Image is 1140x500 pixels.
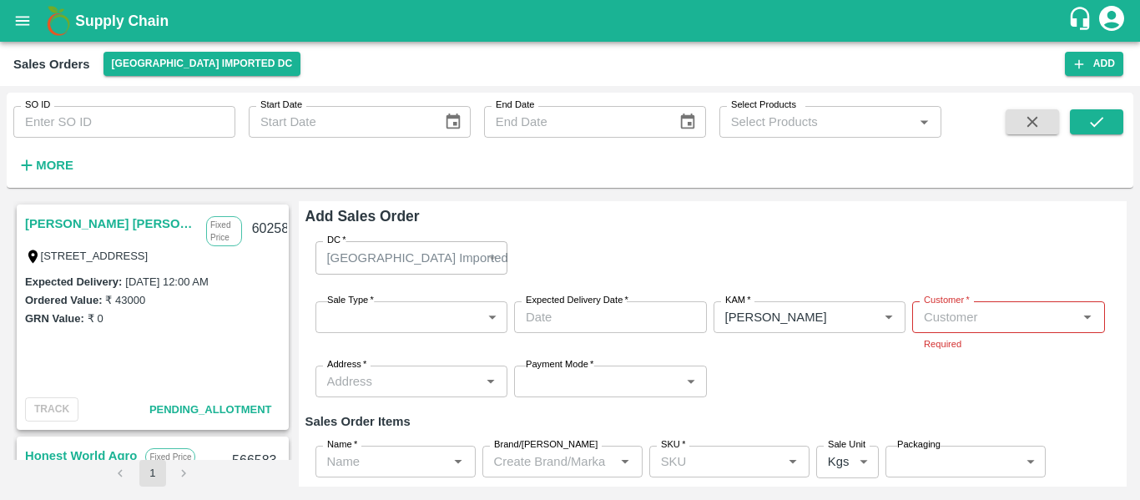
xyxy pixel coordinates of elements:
button: Select DC [103,52,301,76]
label: ₹ 0 [88,312,103,325]
button: Add [1065,52,1123,76]
button: Choose date [672,106,704,138]
input: SKU [654,451,777,472]
input: Name [320,451,443,472]
label: Description [327,484,374,497]
label: SKU [661,438,685,452]
div: customer-support [1067,6,1097,36]
p: Required [924,336,1093,351]
input: Start Date [249,106,431,138]
p: Fixed Price [145,448,195,466]
strong: More [36,159,73,172]
input: Enter SO ID [13,106,235,138]
button: Open [447,451,469,472]
label: SO ID [25,98,50,112]
b: Supply Chain [75,13,169,29]
label: KAM [725,294,751,307]
label: End Date [496,98,534,112]
label: Brand/[PERSON_NAME] [494,438,598,452]
button: Open [480,371,502,392]
a: Supply Chain [75,9,1067,33]
input: Create Brand/Marka [487,451,610,472]
label: DC [327,234,346,247]
label: Sale Type [327,294,374,307]
input: KAM [719,306,852,328]
a: Honest World Agro [25,445,137,467]
button: Choose date [437,106,469,138]
div: 566583 [222,442,286,481]
label: [DATE] 12:00 AM [125,275,208,288]
button: Open [1077,306,1098,328]
p: [GEOGRAPHIC_DATA] Imported DC [327,249,530,267]
label: Avg Weight [494,484,547,497]
button: open drawer [3,2,42,40]
span: Pending_Allotment [149,403,272,416]
input: Address [320,371,476,392]
strong: Sales Order Items [305,415,411,428]
label: [STREET_ADDRESS] [41,250,149,262]
button: Open [878,306,900,328]
button: Open [913,111,935,133]
label: Actual Price [931,484,986,497]
p: Fixed Price [206,216,242,246]
img: logo [42,4,75,38]
nav: pagination navigation [105,460,200,487]
button: More [13,151,78,179]
label: Customer [924,294,970,307]
label: Address [327,358,366,371]
label: Ordered Value: [25,294,102,306]
div: Sales Orders [13,53,90,75]
label: GRN Value: [25,312,84,325]
h6: Add Sales Order [305,205,1121,228]
input: Choose date [514,301,695,333]
label: Sale Unit [828,438,865,452]
button: Open [614,451,636,472]
input: Select Products [724,111,909,133]
label: Start Date [260,98,302,112]
label: Packaging [897,438,941,452]
button: page 1 [139,460,166,487]
div: 602584 [242,210,306,249]
label: Target Price [786,484,841,497]
label: Payment Mode [526,358,593,371]
label: Name [327,438,357,452]
label: ₹ 43000 [105,294,145,306]
a: [PERSON_NAME] [PERSON_NAME] Sugdare [25,213,198,235]
label: Weight [642,484,676,497]
button: Open [782,451,804,472]
div: account of current user [1097,3,1127,38]
label: Expected Delivery Date [526,294,628,307]
label: Expected Delivery : [25,275,122,288]
label: Select Products [731,98,796,112]
input: Customer [917,306,1072,328]
input: End Date [484,106,666,138]
p: Kgs [828,452,850,471]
